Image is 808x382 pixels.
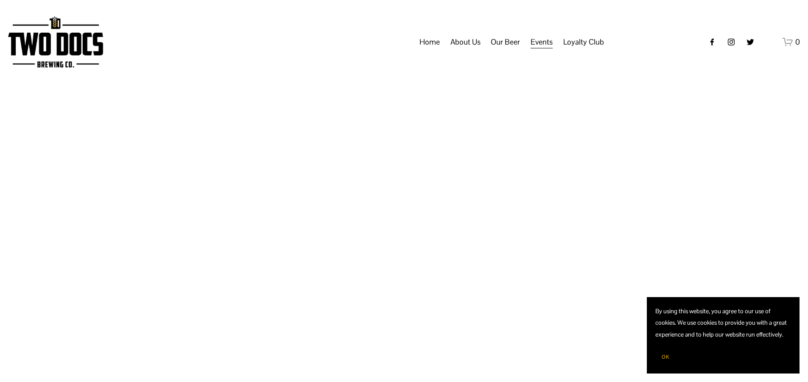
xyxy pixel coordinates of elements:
img: Two Docs Brewing Co. [8,16,103,67]
a: folder dropdown [491,34,520,50]
section: Cookie banner [647,297,800,374]
a: instagram-unauth [727,38,735,46]
a: folder dropdown [450,34,481,50]
p: By using this website, you agree to our use of cookies. We use cookies to provide you with a grea... [655,306,791,340]
a: folder dropdown [563,34,604,50]
span: About Us [450,35,481,49]
span: 0 [795,37,800,47]
a: twitter-unauth [746,38,755,46]
span: OK [662,354,669,360]
span: Events [531,35,553,49]
span: Our Beer [491,35,520,49]
button: OK [655,349,676,365]
a: Facebook [708,38,716,46]
a: Home [419,34,440,50]
span: Loyalty Club [563,35,604,49]
a: folder dropdown [531,34,553,50]
a: 0 items in cart [783,37,800,47]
